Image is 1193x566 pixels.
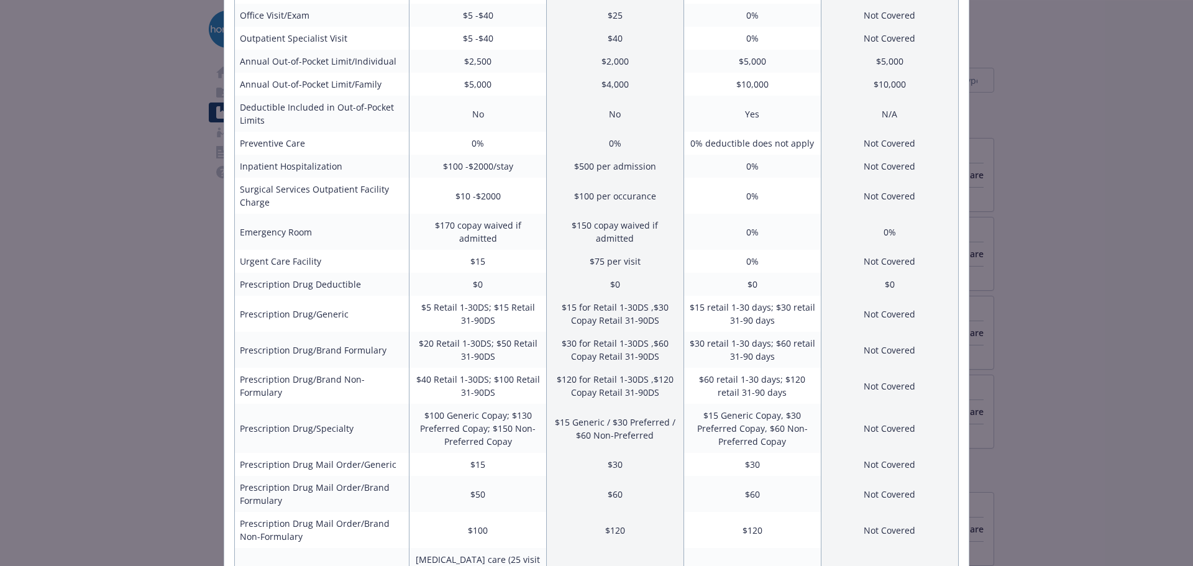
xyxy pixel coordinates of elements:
[821,476,958,512] td: Not Covered
[683,476,821,512] td: $60
[821,155,958,178] td: Not Covered
[409,476,547,512] td: $50
[683,250,821,273] td: 0%
[683,132,821,155] td: 0% deductible does not apply
[683,273,821,296] td: $0
[821,332,958,368] td: Not Covered
[409,214,547,250] td: $170 copay waived if admitted
[409,404,547,453] td: $100 Generic Copay; $130 Preferred Copay; $150 Non-Preferred Copay
[409,132,547,155] td: 0%
[546,453,683,476] td: $30
[235,332,409,368] td: Prescription Drug/Brand Formulary
[821,296,958,332] td: Not Covered
[409,73,547,96] td: $5,000
[683,50,821,73] td: $5,000
[683,96,821,132] td: Yes
[546,332,683,368] td: $30 for Retail 1-30DS ,$60 Copay Retail 31-90DS
[235,512,409,548] td: Prescription Drug Mail Order/Brand Non-Formulary
[409,332,547,368] td: $20 Retail 1-30DS; $50 Retail 31-90DS
[821,512,958,548] td: Not Covered
[546,368,683,404] td: $120 for Retail 1-30DS ,$120 Copay Retail 31-90DS
[235,404,409,453] td: Prescription Drug/Specialty
[409,250,547,273] td: $15
[235,27,409,50] td: Outpatient Specialist Visit
[683,512,821,548] td: $120
[821,73,958,96] td: $10,000
[235,476,409,512] td: Prescription Drug Mail Order/Brand Formulary
[235,50,409,73] td: Annual Out-of-Pocket Limit/Individual
[546,50,683,73] td: $2,000
[235,250,409,273] td: Urgent Care Facility
[235,155,409,178] td: Inpatient Hospitalization
[683,214,821,250] td: 0%
[821,27,958,50] td: Not Covered
[546,214,683,250] td: $150 copay waived if admitted
[235,453,409,476] td: Prescription Drug Mail Order/Generic
[683,73,821,96] td: $10,000
[546,476,683,512] td: $60
[821,368,958,404] td: Not Covered
[235,368,409,404] td: Prescription Drug/Brand Non-Formulary
[821,4,958,27] td: Not Covered
[821,404,958,453] td: Not Covered
[683,27,821,50] td: 0%
[546,178,683,214] td: $100 per occurance
[235,73,409,96] td: Annual Out-of-Pocket Limit/Family
[235,273,409,296] td: Prescription Drug Deductible
[821,132,958,155] td: Not Covered
[821,96,958,132] td: N/A
[409,178,547,214] td: $10 -$2000
[821,178,958,214] td: Not Covered
[683,453,821,476] td: $30
[821,453,958,476] td: Not Covered
[546,404,683,453] td: $15 Generic / $30 Preferred / $60 Non-Preferred
[409,453,547,476] td: $15
[409,368,547,404] td: $40 Retail 1-30DS; $100 Retail 31-90DS
[546,250,683,273] td: $75 per visit
[683,296,821,332] td: $15 retail 1-30 days; $30 retail 31-90 days
[235,132,409,155] td: Preventive Care
[235,96,409,132] td: Deductible Included in Out-of-Pocket Limits
[821,250,958,273] td: Not Covered
[821,50,958,73] td: $5,000
[409,512,547,548] td: $100
[409,296,547,332] td: $5 Retail 1-30DS; $15 Retail 31-90DS
[683,155,821,178] td: 0%
[409,155,547,178] td: $100 -$2000/stay
[546,73,683,96] td: $4,000
[409,96,547,132] td: No
[235,178,409,214] td: Surgical Services Outpatient Facility Charge
[546,273,683,296] td: $0
[546,512,683,548] td: $120
[683,368,821,404] td: $60 retail 1-30 days; $120 retail 31-90 days
[235,4,409,27] td: Office Visit/Exam
[683,404,821,453] td: $15 Generic Copay, $30 Preferred Copay, $60 Non-Preferred Copay
[409,4,547,27] td: $5 -$40
[683,4,821,27] td: 0%
[546,96,683,132] td: No
[546,27,683,50] td: $40
[546,132,683,155] td: 0%
[409,27,547,50] td: $5 -$40
[821,273,958,296] td: $0
[409,273,547,296] td: $0
[683,332,821,368] td: $30 retail 1-30 days; $60 retail 31-90 days
[546,155,683,178] td: $500 per admission
[235,296,409,332] td: Prescription Drug/Generic
[409,50,547,73] td: $2,500
[235,214,409,250] td: Emergency Room
[546,4,683,27] td: $25
[821,214,958,250] td: 0%
[683,178,821,214] td: 0%
[546,296,683,332] td: $15 for Retail 1-30DS ,$30 Copay Retail 31-90DS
